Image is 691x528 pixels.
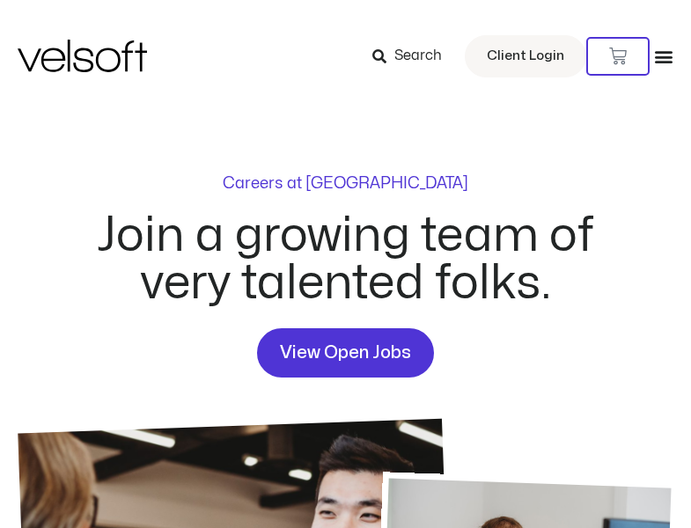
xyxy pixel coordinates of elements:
[223,176,468,192] p: Careers at [GEOGRAPHIC_DATA]
[487,45,564,68] span: Client Login
[77,212,615,307] h2: Join a growing team of very talented folks.
[654,47,673,66] div: Menu Toggle
[280,339,411,367] span: View Open Jobs
[372,41,454,71] a: Search
[394,45,442,68] span: Search
[18,40,147,72] img: Velsoft Training Materials
[465,35,586,77] a: Client Login
[257,328,434,378] a: View Open Jobs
